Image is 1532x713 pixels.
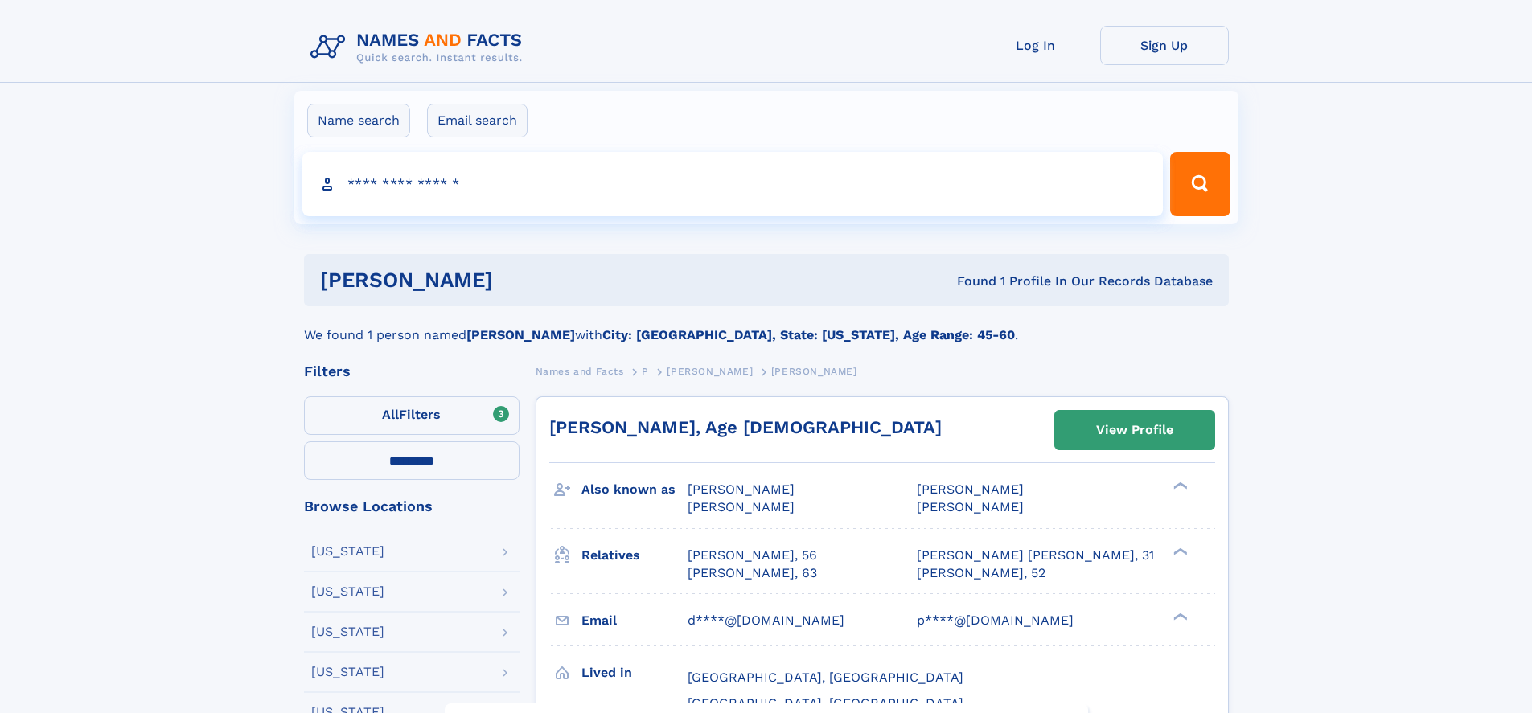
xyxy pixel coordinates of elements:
[642,361,649,381] a: P
[1169,546,1189,556] div: ❯
[667,361,753,381] a: [PERSON_NAME]
[304,364,520,379] div: Filters
[311,625,384,638] div: [US_STATE]
[917,564,1045,582] a: [PERSON_NAME], 52
[1169,611,1189,621] div: ❯
[581,607,688,634] h3: Email
[688,481,795,497] span: [PERSON_NAME]
[688,695,963,711] span: [GEOGRAPHIC_DATA], [GEOGRAPHIC_DATA]
[688,499,795,514] span: [PERSON_NAME]
[581,542,688,569] h3: Relatives
[971,26,1100,65] a: Log In
[581,659,688,686] h3: Lived in
[311,545,384,558] div: [US_STATE]
[311,666,384,678] div: [US_STATE]
[304,499,520,514] div: Browse Locations
[382,407,399,422] span: All
[536,361,624,381] a: Names and Facts
[1096,412,1173,449] div: View Profile
[642,366,649,377] span: P
[917,547,1154,564] a: [PERSON_NAME] [PERSON_NAME], 31
[302,152,1164,216] input: search input
[549,417,942,437] a: [PERSON_NAME], Age [DEMOGRAPHIC_DATA]
[917,499,1024,514] span: [PERSON_NAME]
[688,564,817,582] a: [PERSON_NAME], 63
[466,327,575,342] b: [PERSON_NAME]
[688,670,963,685] span: [GEOGRAPHIC_DATA], [GEOGRAPHIC_DATA]
[667,366,753,377] span: [PERSON_NAME]
[304,26,536,69] img: Logo Names and Facts
[304,396,520,435] label: Filters
[320,270,725,290] h1: [PERSON_NAME]
[307,104,410,137] label: Name search
[1169,481,1189,491] div: ❯
[725,272,1213,290] div: Found 1 Profile In Our Records Database
[688,547,817,564] a: [PERSON_NAME], 56
[311,585,384,598] div: [US_STATE]
[602,327,1015,342] b: City: [GEOGRAPHIC_DATA], State: [US_STATE], Age Range: 45-60
[581,476,688,503] h3: Also known as
[304,306,1229,345] div: We found 1 person named with .
[1055,411,1214,449] a: View Profile
[771,366,857,377] span: [PERSON_NAME]
[1100,26,1229,65] a: Sign Up
[427,104,528,137] label: Email search
[1170,152,1230,216] button: Search Button
[917,481,1024,497] span: [PERSON_NAME]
